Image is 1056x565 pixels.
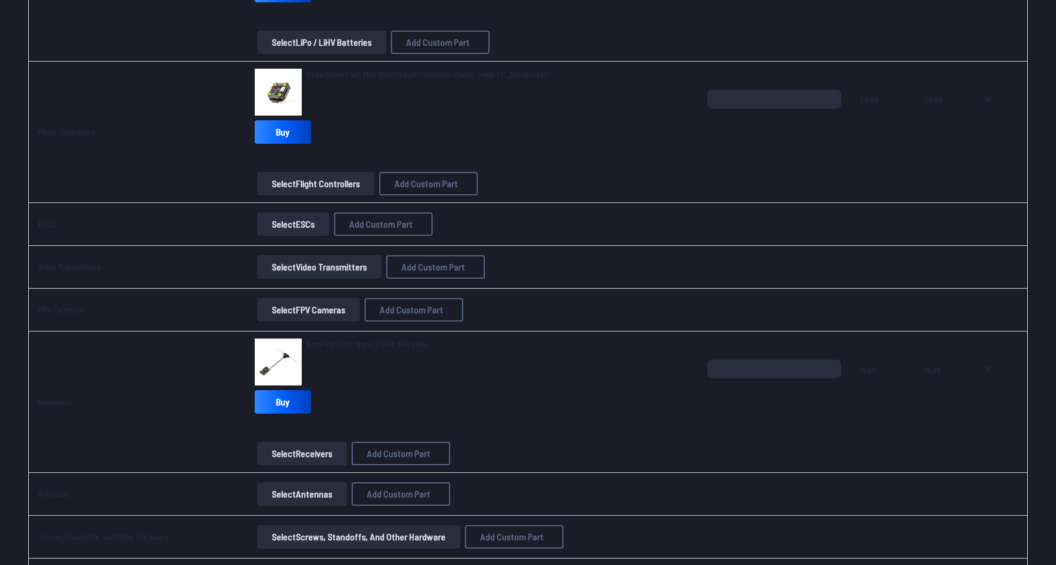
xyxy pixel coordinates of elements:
button: SelectESCs [257,212,329,236]
a: SelectVideo Transmitters [255,255,384,279]
button: Add Custom Part [334,212,433,236]
button: SelectLiPo / LiHV Batteries [257,31,386,54]
button: SelectFPV Cameras [257,298,360,322]
a: Buy [255,120,311,144]
a: SelectAntennas [255,482,349,506]
a: Screws, Standoffs, and Other Hardware [38,532,169,542]
a: SelectFlight Controllers [255,172,377,195]
span: Add Custom Part [406,38,470,47]
button: SelectReceivers [257,442,347,465]
span: 59.99 [860,90,906,146]
a: SpeedyBee F405 Mini 20x20 Flight Controller Stack - F405 FC, 35A 4in1 ESC [306,69,550,80]
button: Add Custom Part [391,31,490,54]
a: ESCs [38,219,56,229]
a: Flight Controllers [38,127,95,137]
span: BetaFPV ELRS Nano 2.4GHz Receiver [306,339,428,349]
img: image [255,69,302,116]
span: Add Custom Part [402,262,465,272]
button: Add Custom Part [465,525,564,549]
span: 14.99 [860,360,906,416]
span: Add Custom Part [480,532,544,542]
button: Add Custom Part [379,172,478,195]
span: SpeedyBee F405 Mini 20x20 Flight Controller Stack - F405 FC, 35A 4in1 ESC [306,69,550,79]
a: Receivers [38,397,72,407]
button: SelectVideo Transmitters [257,255,382,279]
span: 59.99 [925,90,954,146]
button: SelectScrews, Standoffs, and Other Hardware [257,525,460,549]
span: Add Custom Part [367,449,430,458]
button: Add Custom Part [352,442,450,465]
a: SelectLiPo / LiHV Batteries [255,31,389,54]
span: Add Custom Part [367,489,430,499]
a: SelectESCs [255,212,332,236]
a: Video Transmitters [38,262,101,272]
span: 14.99 [925,360,954,416]
a: Antennas [38,489,69,499]
button: Add Custom Part [365,298,463,322]
a: BetaFPV ELRS Nano 2.4GHz Receiver [306,339,428,350]
button: Add Custom Part [352,482,450,506]
button: Add Custom Part [386,255,485,279]
button: SelectAntennas [257,482,347,506]
span: Add Custom Part [394,179,458,188]
a: SelectFPV Cameras [255,298,362,322]
a: Buy [255,390,311,414]
a: SelectScrews, Standoffs, and Other Hardware [255,525,463,549]
span: Add Custom Part [380,305,443,314]
img: image [255,339,302,385]
a: FPV Cameras [38,305,83,314]
span: Add Custom Part [349,219,413,229]
a: SelectReceivers [255,442,349,465]
button: SelectFlight Controllers [257,172,375,195]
